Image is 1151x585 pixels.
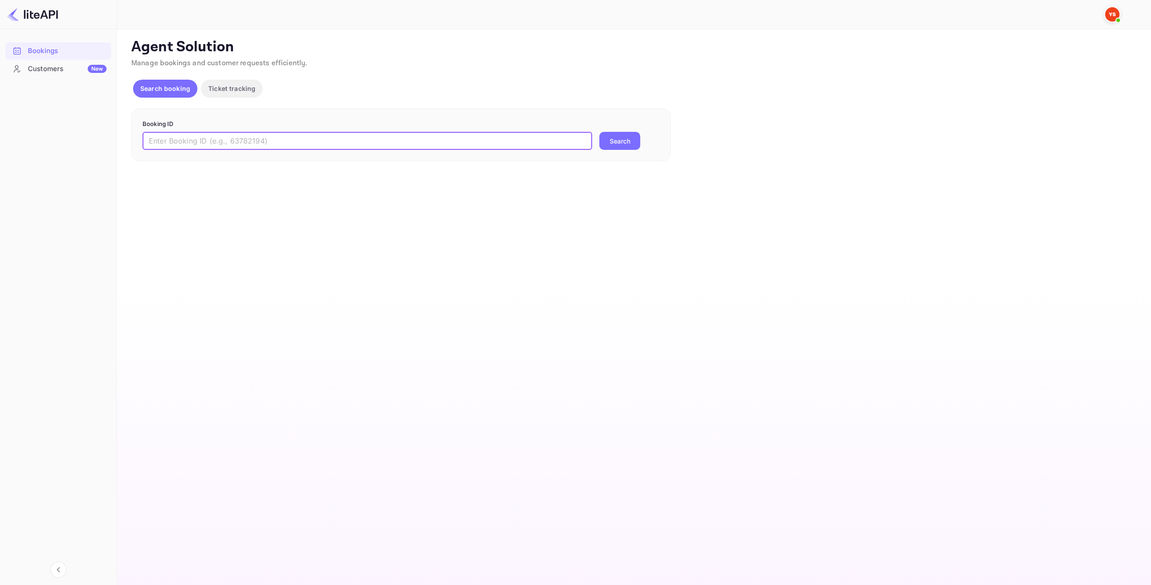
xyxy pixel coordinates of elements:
[143,120,660,129] p: Booking ID
[131,38,1135,56] p: Agent Solution
[5,42,111,60] div: Bookings
[599,132,640,150] button: Search
[5,60,111,77] a: CustomersNew
[208,84,255,93] p: Ticket tracking
[143,132,592,150] input: Enter Booking ID (e.g., 63782194)
[7,7,58,22] img: LiteAPI logo
[28,46,107,56] div: Bookings
[28,64,107,74] div: Customers
[5,42,111,59] a: Bookings
[131,58,308,68] span: Manage bookings and customer requests efficiently.
[88,65,107,73] div: New
[50,562,67,578] button: Collapse navigation
[1105,7,1120,22] img: Yandex Support
[140,84,190,93] p: Search booking
[5,60,111,78] div: CustomersNew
